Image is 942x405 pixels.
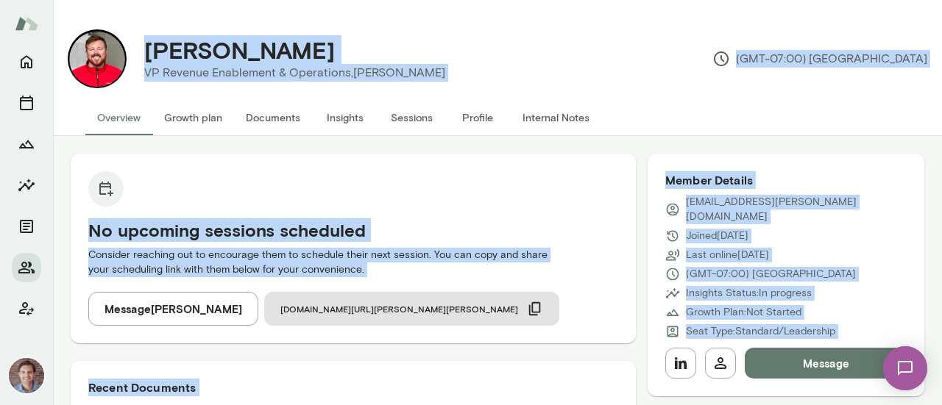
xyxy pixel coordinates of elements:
[686,229,748,243] p: Joined [DATE]
[88,218,618,242] h5: No upcoming sessions scheduled
[686,324,835,339] p: Seat Type: Standard/Leadership
[445,100,511,135] button: Profile
[312,100,378,135] button: Insights
[9,358,44,393] img: Dan Gross
[745,348,907,379] button: Message
[12,88,41,118] button: Sessions
[88,248,618,277] p: Consider reaching out to encourage them to schedule their next session. You can copy and share yo...
[12,47,41,76] button: Home
[152,100,234,135] button: Growth plan
[511,100,601,135] button: Internal Notes
[686,305,801,320] p: Growth Plan: Not Started
[12,253,41,282] button: Members
[12,129,41,159] button: Growth Plan
[85,100,152,135] button: Overview
[88,292,258,326] button: Message[PERSON_NAME]
[12,212,41,241] button: Documents
[12,171,41,200] button: Insights
[88,379,618,396] h6: Recent Documents
[712,50,927,68] p: (GMT-07:00) [GEOGRAPHIC_DATA]
[68,29,127,88] img: Jake Swenson
[686,267,856,282] p: (GMT-07:00) [GEOGRAPHIC_DATA]
[686,195,907,224] p: [EMAIL_ADDRESS][PERSON_NAME][DOMAIN_NAME]
[144,36,335,64] h4: [PERSON_NAME]
[280,303,518,315] span: [DOMAIN_NAME][URL][PERSON_NAME][PERSON_NAME]
[144,64,445,82] p: VP Revenue Enablement & Operations, [PERSON_NAME]
[264,292,559,326] button: [DOMAIN_NAME][URL][PERSON_NAME][PERSON_NAME]
[15,10,38,37] img: Mento
[378,100,445,135] button: Sessions
[686,286,812,301] p: Insights Status: In progress
[234,100,312,135] button: Documents
[686,248,769,262] p: Last online [DATE]
[665,171,907,189] h6: Member Details
[12,294,41,323] button: Client app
